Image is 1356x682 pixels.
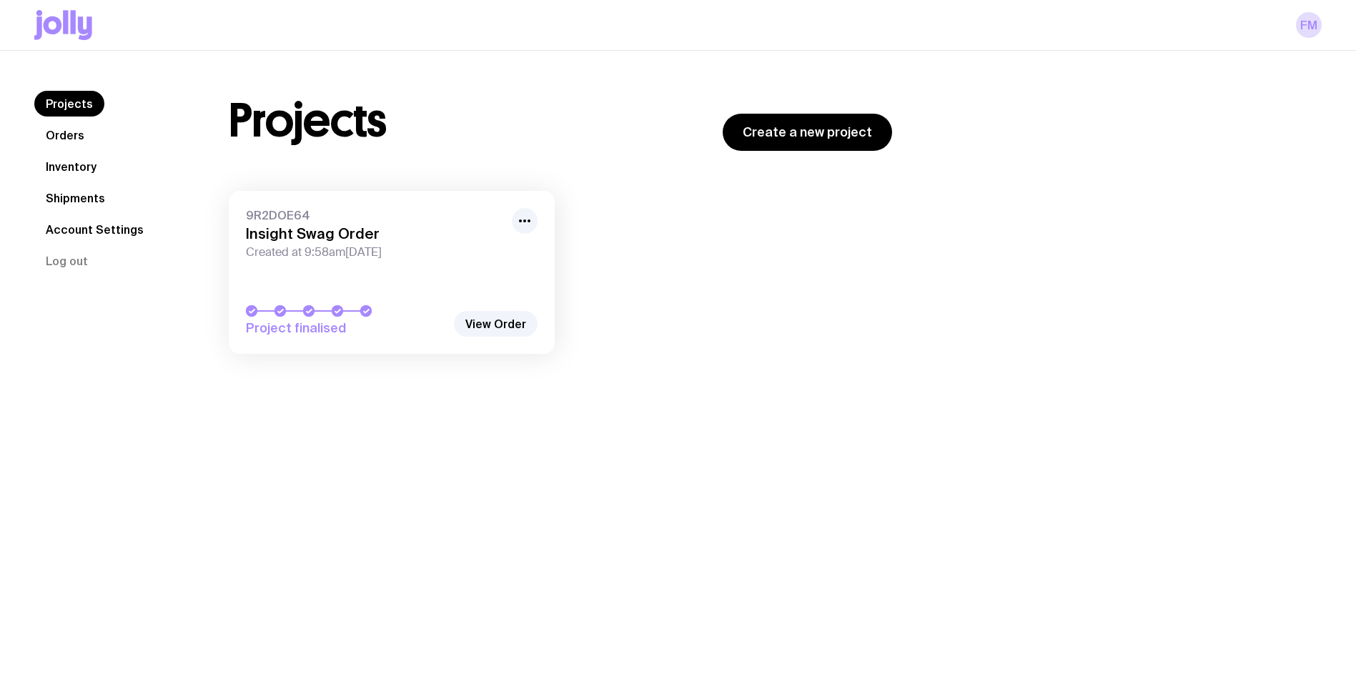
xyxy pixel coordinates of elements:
a: Account Settings [34,217,155,242]
a: 9R2DOE64Insight Swag OrderCreated at 9:58am[DATE]Project finalised [229,191,555,354]
h1: Projects [229,98,387,144]
span: Created at 9:58am[DATE] [246,245,503,260]
button: Log out [34,248,99,274]
a: Inventory [34,154,108,179]
a: Orders [34,122,96,148]
a: Projects [34,91,104,117]
h3: Insight Swag Order [246,225,503,242]
a: View Order [454,311,538,337]
a: Create a new project [723,114,892,151]
a: FM [1296,12,1322,38]
a: Shipments [34,185,117,211]
span: Project finalised [246,320,446,337]
span: 9R2DOE64 [246,208,503,222]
